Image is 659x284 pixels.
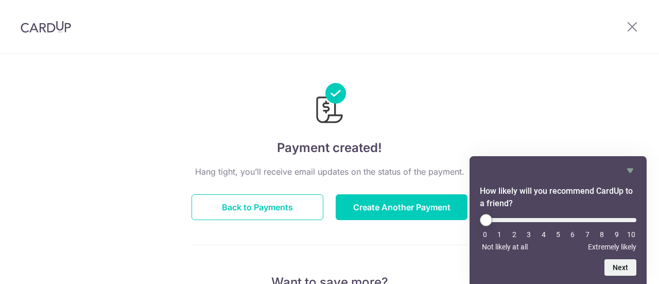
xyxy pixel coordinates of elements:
li: 5 [553,230,563,239]
li: 0 [480,230,490,239]
img: CardUp [21,21,71,33]
div: How likely will you recommend CardUp to a friend? Select an option from 0 to 10, with 0 being Not... [480,214,636,251]
li: 6 [567,230,578,239]
span: Extremely likely [588,243,636,251]
button: Back to Payments [192,194,323,220]
img: Payments [313,83,346,126]
button: Create Another Payment [336,194,467,220]
button: Hide survey [624,164,636,177]
button: Next question [604,259,636,276]
li: 8 [597,230,607,239]
li: 3 [524,230,534,239]
div: How likely will you recommend CardUp to a friend? Select an option from 0 to 10, with 0 being Not... [480,164,636,276]
span: Not likely at all [482,243,528,251]
p: Hang tight, you’ll receive email updates on the status of the payment. [192,165,467,178]
h4: Payment created! [192,139,467,157]
h2: How likely will you recommend CardUp to a friend? Select an option from 0 to 10, with 0 being Not... [480,185,636,210]
li: 4 [539,230,549,239]
li: 9 [612,230,622,239]
li: 7 [582,230,593,239]
li: 2 [509,230,519,239]
li: 10 [626,230,636,239]
li: 1 [494,230,505,239]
